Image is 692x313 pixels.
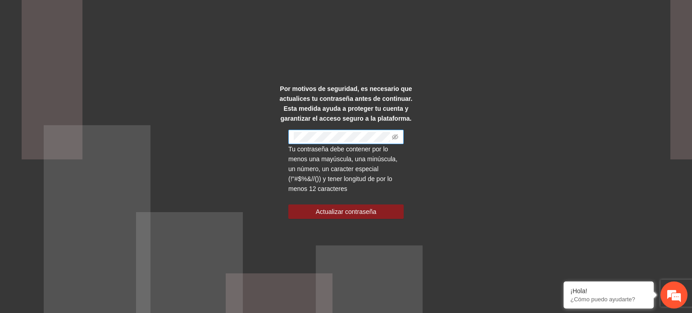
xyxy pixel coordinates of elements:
div: ¡Hola! [570,287,647,295]
button: Actualizar contraseña [288,204,404,219]
div: Minimizar ventana de chat en vivo [148,5,169,26]
div: Chatee con nosotros ahora [47,46,151,58]
textarea: Escriba su mensaje y pulse “Intro” [5,213,172,245]
span: Actualizar contraseña [316,207,377,217]
strong: Por motivos de seguridad, es necesario que actualices tu contraseña antes de continuar. Esta medi... [280,85,413,122]
span: Estamos en línea. [52,104,124,195]
span: eye-invisible [392,134,398,140]
p: ¿Cómo puedo ayudarte? [570,296,647,303]
span: Tu contraseña debe contener por lo menos una mayúscula, una minúscula, un número, un caracter esp... [288,145,397,192]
